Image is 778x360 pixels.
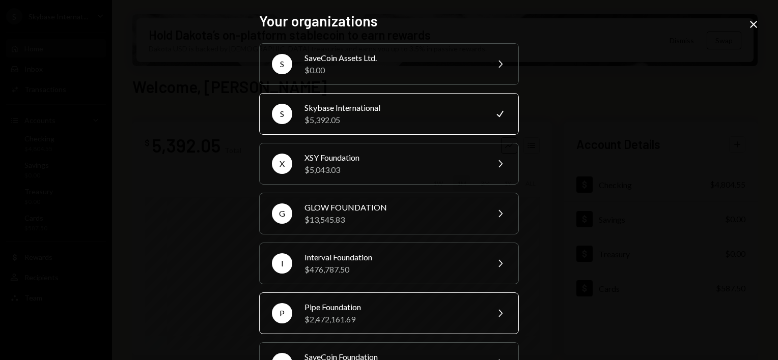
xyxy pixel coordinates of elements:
div: I [272,253,292,274]
div: G [272,203,292,224]
div: $13,545.83 [304,214,482,226]
button: XXSY Foundation$5,043.03 [259,143,519,185]
div: SaveCoin Assets Ltd. [304,52,482,64]
div: P [272,303,292,323]
div: GLOW FOUNDATION [304,201,482,214]
div: Interval Foundation [304,251,482,263]
button: SSaveCoin Assets Ltd.$0.00 [259,43,519,85]
div: $2,472,161.69 [304,313,482,325]
button: GGLOW FOUNDATION$13,545.83 [259,193,519,234]
button: SSkybase International$5,392.05 [259,93,519,135]
div: $0.00 [304,64,482,76]
div: Skybase International [304,102,482,114]
div: S [272,54,292,74]
div: S [272,104,292,124]
div: $5,043.03 [304,164,482,176]
div: Pipe Foundation [304,301,482,313]
h2: Your organizations [259,11,519,31]
div: $476,787.50 [304,263,482,276]
div: X [272,154,292,174]
div: $5,392.05 [304,114,482,126]
button: IInterval Foundation$476,787.50 [259,243,519,284]
button: PPipe Foundation$2,472,161.69 [259,292,519,334]
div: XSY Foundation [304,152,482,164]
